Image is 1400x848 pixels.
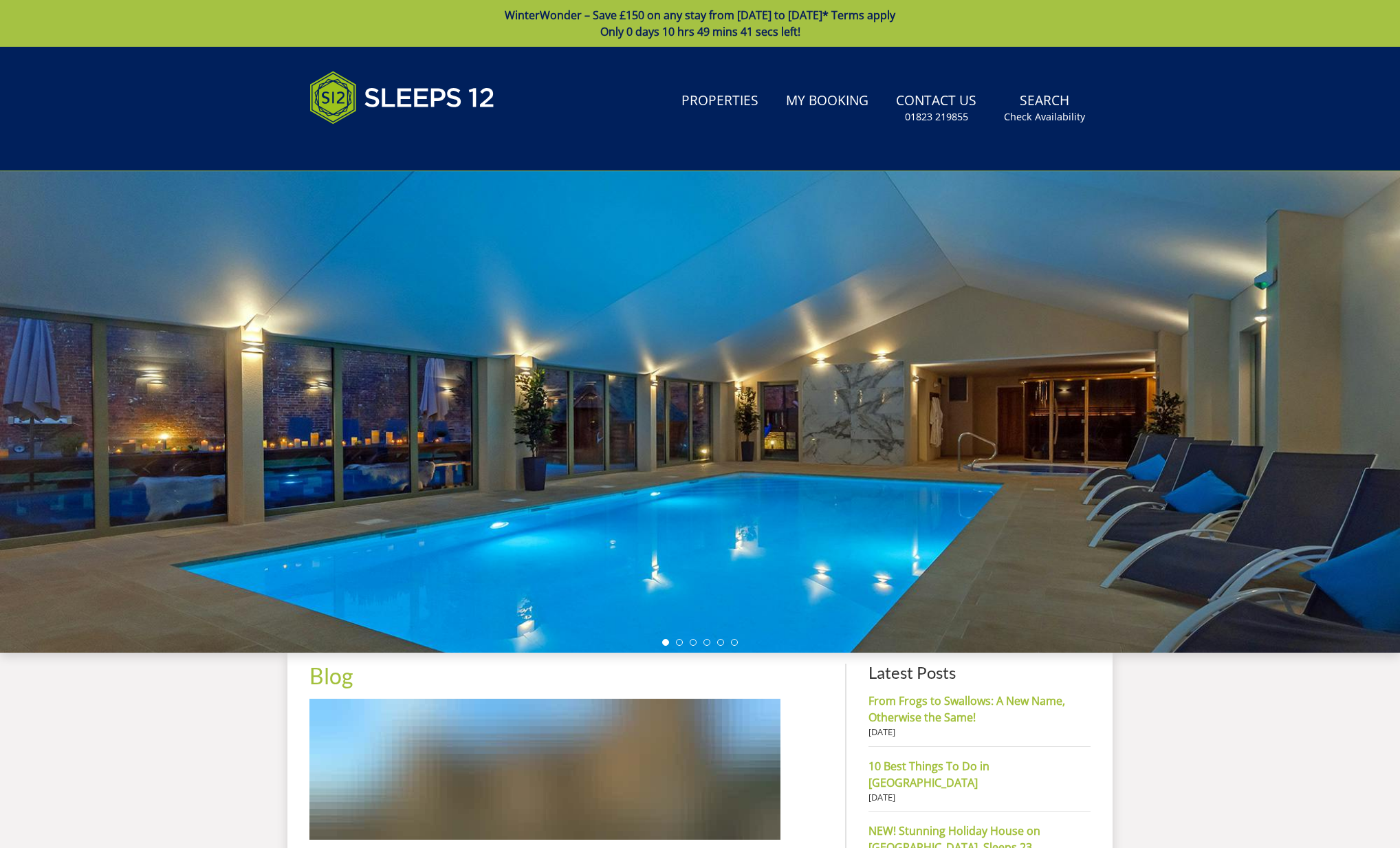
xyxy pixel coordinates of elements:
small: [DATE] [868,791,1091,804]
a: Latest Posts [868,662,956,682]
a: From Frogs to Swallows: A New Name, Otherwise the Same! [DATE] [868,693,1091,739]
small: [DATE] [868,726,1091,739]
a: Properties [676,86,764,117]
img: National Trust Houses To Visit in Somerset [309,699,780,840]
strong: From Frogs to Swallows: A New Name, Otherwise the Same! [868,693,1091,726]
a: Blog [309,662,353,689]
strong: 10 Best Things To Do in [GEOGRAPHIC_DATA] [868,758,1091,791]
small: 01823 219855 [905,110,968,124]
span: Only 0 days 10 hrs 49 mins 41 secs left! [600,24,800,39]
a: Contact Us01823 219855 [890,86,982,131]
iframe: Customer reviews powered by Trustpilot [303,140,447,152]
img: Sleeps 12 [309,63,495,132]
a: My Booking [780,86,874,117]
a: SearchCheck Availability [998,86,1091,131]
small: Check Availability [1004,110,1085,124]
a: 10 Best Things To Do in [GEOGRAPHIC_DATA] [DATE] [868,758,1091,804]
